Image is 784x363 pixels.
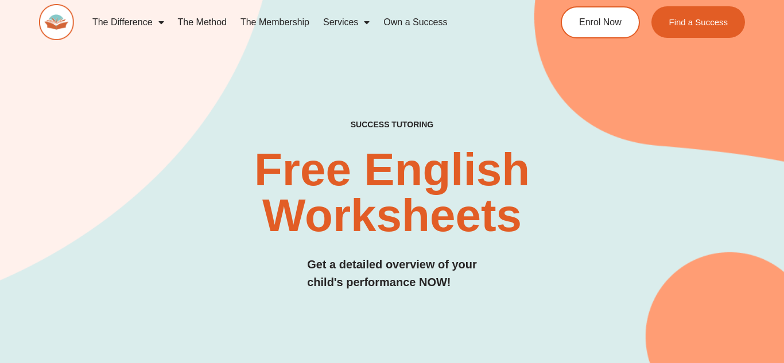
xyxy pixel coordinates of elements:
a: Enrol Now [561,6,640,38]
nav: Menu [86,9,521,36]
a: Find a Success [651,6,745,38]
span: Find a Success [669,18,728,26]
h2: Free English Worksheets​ [159,147,624,239]
a: Services [316,9,377,36]
a: The Difference [86,9,171,36]
a: The Membership [234,9,316,36]
span: Enrol Now [579,18,622,27]
h4: SUCCESS TUTORING​ [288,120,496,130]
a: The Method [171,9,234,36]
h3: Get a detailed overview of your child's performance NOW! [307,256,477,291]
a: Own a Success [377,9,454,36]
